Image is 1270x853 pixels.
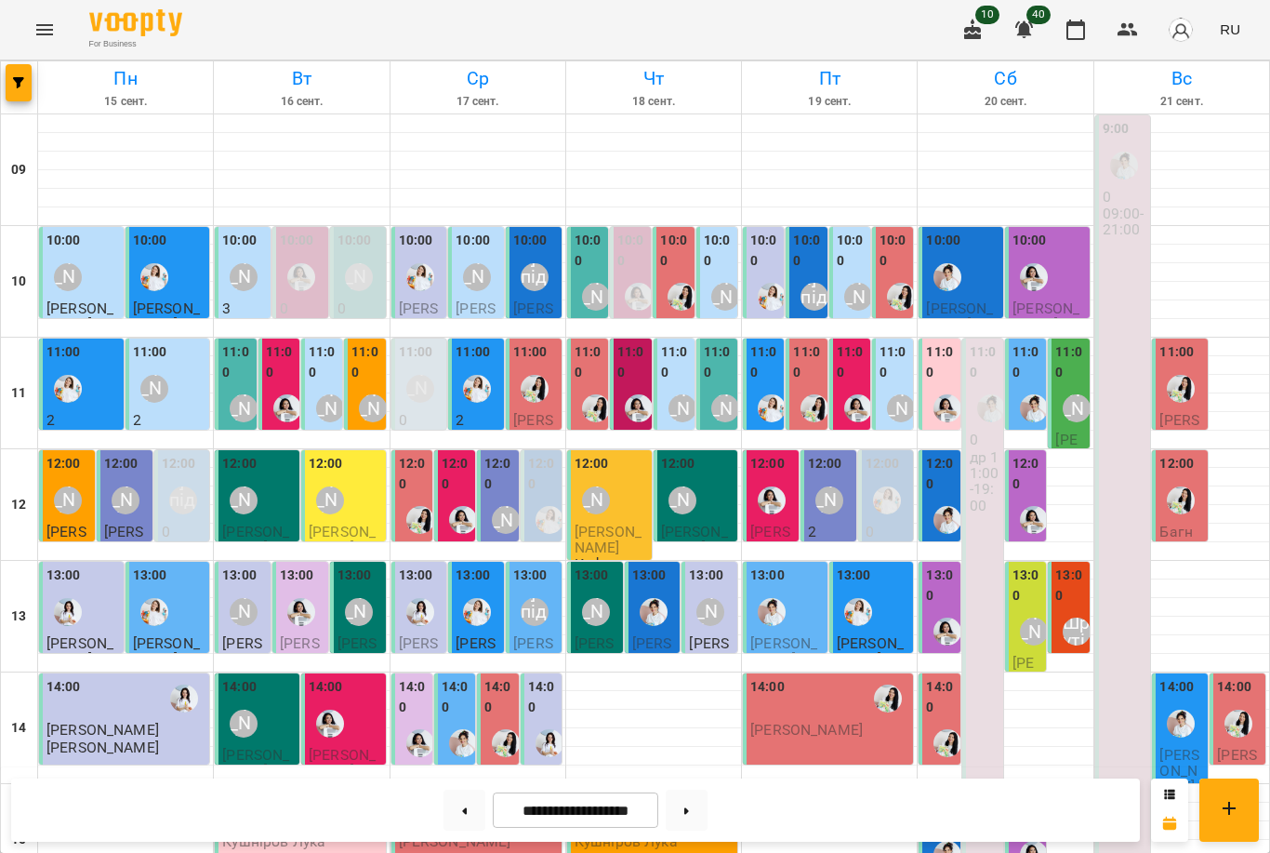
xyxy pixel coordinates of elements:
div: Юлія Масющенко [758,283,786,311]
h6: 21 сент. [1097,93,1266,111]
span: [PERSON_NAME] [46,300,113,333]
div: Тетяна Волох [815,486,843,514]
img: Іванна [933,263,961,291]
div: Роксолана [668,283,695,311]
img: Анна Білан [1020,263,1048,291]
label: 12:00 [442,454,471,494]
div: Тетяна Волох [463,263,491,291]
label: 10:00 [617,231,647,271]
label: 11:00 [513,342,548,363]
img: Каріна [170,685,198,713]
span: [PERSON_NAME] [46,634,113,668]
img: Роксолана [1167,375,1195,403]
label: 13:00 [1012,566,1042,606]
label: 14:00 [46,677,81,698]
div: Роксолана [800,394,828,422]
div: Анна підготовка до школи [521,598,549,626]
p: 1-1.5 р/р [222,317,267,350]
div: Аліна Арт [1063,394,1091,422]
img: Юлія Масющенко [463,598,491,626]
div: Анна Білан [1020,506,1048,534]
h6: Ср [393,64,562,93]
p: 2 [456,412,500,428]
label: 10:00 [456,231,490,251]
label: 11:00 [880,342,909,382]
p: 0 [399,412,443,428]
div: Анна Білан [758,486,786,514]
div: Міс Анастасія [345,263,373,291]
img: Роксолана [1224,710,1252,738]
div: Аліна Арт [359,394,387,422]
label: 10:00 [926,231,960,251]
label: 12:00 [46,454,81,474]
h6: 10 [11,272,26,292]
span: [PERSON_NAME] [837,634,904,668]
img: Анна Білан [933,618,961,646]
div: Роксолана [406,506,434,534]
p: Всебічний розвиток група рівень 2 [456,429,500,541]
label: 11:00 [661,342,691,382]
div: Аліна Арт [582,486,610,514]
div: Анна Білан [287,263,315,291]
h6: Вт [217,64,386,93]
img: Каріна [54,598,82,626]
img: Анна Білан [406,729,434,757]
p: Р.р 2.5-3 [133,429,190,445]
label: 13:00 [1055,566,1085,606]
span: [PERSON_NAME] [222,634,262,685]
label: 12:00 [1159,454,1194,474]
label: 10:00 [575,231,604,271]
h6: Чт [569,64,738,93]
label: 10:00 [837,231,867,271]
div: Тетяна Волох [492,506,520,534]
span: [PERSON_NAME] [575,634,615,685]
img: Анна Білан [844,394,872,422]
p: 2-3 [280,317,300,333]
div: Роксолана [582,394,610,422]
p: 2 [808,524,853,540]
label: 12:00 [575,454,609,474]
span: [PERSON_NAME] [46,523,86,573]
h6: 11 [11,383,26,404]
span: [PERSON_NAME] [926,300,993,333]
label: 14:00 [1217,677,1251,698]
label: 13:00 [575,566,609,586]
img: Анна Білан [625,394,653,422]
label: 11:00 [750,342,780,382]
div: Аліна Арт [316,486,344,514]
span: [PERSON_NAME] [399,634,439,685]
p: 0 [162,524,206,540]
label: 10:00 [280,231,314,251]
h6: 13 [11,606,26,627]
label: 11:00 [309,342,338,382]
img: Роксолана [933,729,961,757]
h6: 19 сент. [745,93,914,111]
img: Юлія Масющенко [140,263,168,291]
div: Тетяна Волох [887,394,915,422]
div: Іванна [758,598,786,626]
label: 11:00 [222,342,252,382]
label: 12:00 [162,454,196,474]
div: Тетяна Волох [668,394,696,422]
label: 11:00 [837,342,867,382]
img: Юлія Масющенко [406,263,434,291]
label: 13:00 [46,566,81,586]
h6: Вс [1097,64,1266,93]
img: Анна Білан [316,710,344,738]
div: Каріна [406,598,434,626]
label: 10:00 [660,231,690,271]
label: 11:00 [1055,342,1085,382]
span: [PERSON_NAME] [337,634,377,685]
div: Тетяна Волох [54,263,82,291]
span: [PERSON_NAME] [750,634,817,668]
span: [PERSON_NAME] 1.11 [456,300,496,366]
h6: Сб [920,64,1090,93]
img: Анна Білан [625,283,653,311]
h6: Пт [745,64,914,93]
label: 14:00 [528,677,558,717]
p: Всебічний розвиток група рівень 2 [46,429,120,493]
